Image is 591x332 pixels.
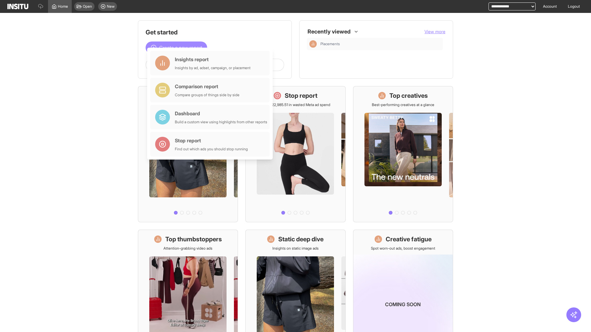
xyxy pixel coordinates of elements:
[159,44,202,51] span: Create a new report
[175,120,267,124] div: Build a custom view using highlights from other reports
[353,86,453,222] a: Top creativesBest-performing creatives at a glance
[372,102,434,107] p: Best-performing creatives at a glance
[83,4,92,9] span: Open
[146,41,207,54] button: Create a new report
[389,91,428,100] h1: Top creatives
[309,40,317,48] div: Insights
[320,41,440,46] span: Placements
[175,137,248,144] div: Stop report
[320,41,340,46] span: Placements
[165,235,222,243] h1: Top thumbstoppers
[138,86,238,222] a: What's live nowSee all active ads instantly
[261,102,330,107] p: Save £22,985.51 in wasted Meta ad spend
[285,91,317,100] h1: Stop report
[7,4,28,9] img: Logo
[272,246,319,251] p: Insights on static image ads
[175,83,239,90] div: Comparison report
[175,56,251,63] div: Insights report
[245,86,345,222] a: Stop reportSave £22,985.51 in wasted Meta ad spend
[175,93,239,97] div: Compare groups of things side by side
[107,4,115,9] span: New
[58,4,68,9] span: Home
[424,29,445,35] button: View more
[278,235,324,243] h1: Static deep dive
[175,147,248,152] div: Find out which ads you should stop running
[163,246,212,251] p: Attention-grabbing video ads
[175,65,251,70] div: Insights by ad, adset, campaign, or placement
[146,28,284,37] h1: Get started
[175,110,267,117] div: Dashboard
[424,29,445,34] span: View more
